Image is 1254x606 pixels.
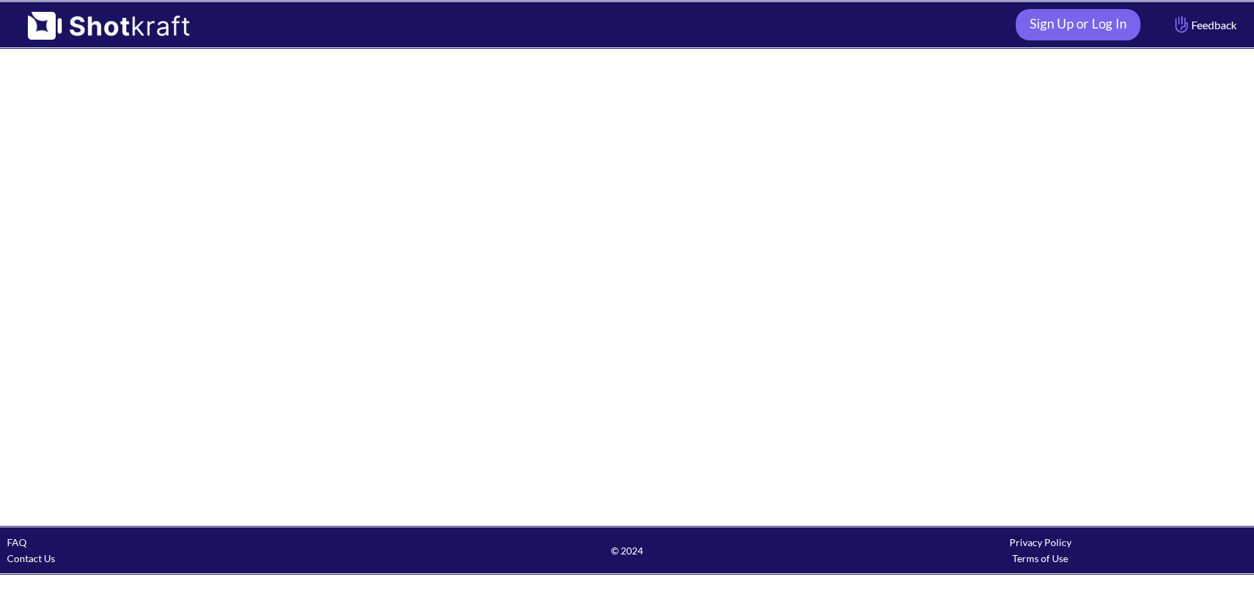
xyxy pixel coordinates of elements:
span: Feedback [1172,17,1237,33]
a: Contact Us [7,552,55,564]
a: Sign Up or Log In [1016,9,1140,40]
div: Privacy Policy [834,534,1247,550]
span: © 2024 [420,543,833,559]
img: Hand Icon [1172,13,1191,36]
a: FAQ [7,536,26,548]
div: Terms of Use [834,550,1247,566]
